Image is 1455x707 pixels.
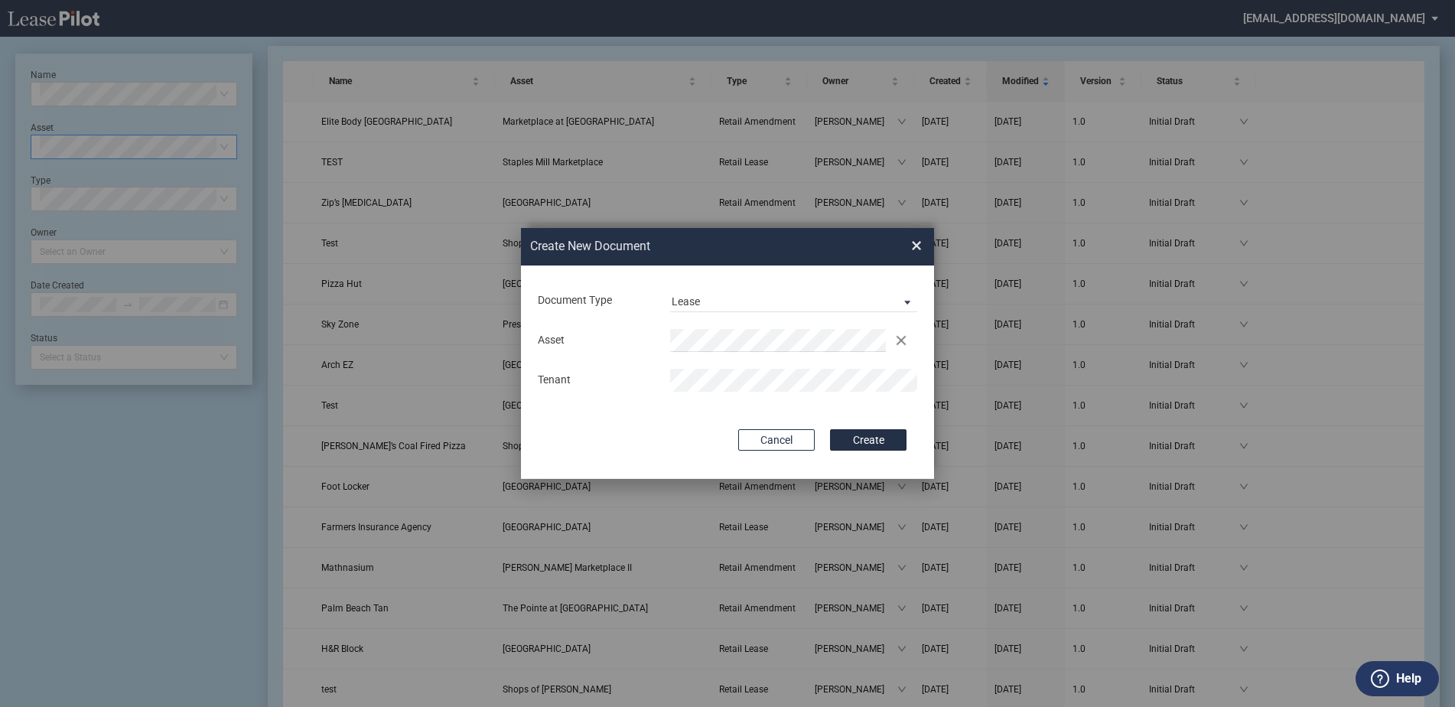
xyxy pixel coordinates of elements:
span: × [911,234,922,259]
button: Create [830,429,907,451]
button: Cancel [738,429,815,451]
div: Tenant [529,373,661,388]
md-dialog: Create New ... [521,228,934,479]
h2: Create New Document [530,238,856,255]
div: Document Type [529,293,661,308]
div: Lease [672,295,700,308]
md-select: Document Type: Lease [670,289,917,312]
div: Asset [529,333,661,348]
label: Help [1396,669,1421,689]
